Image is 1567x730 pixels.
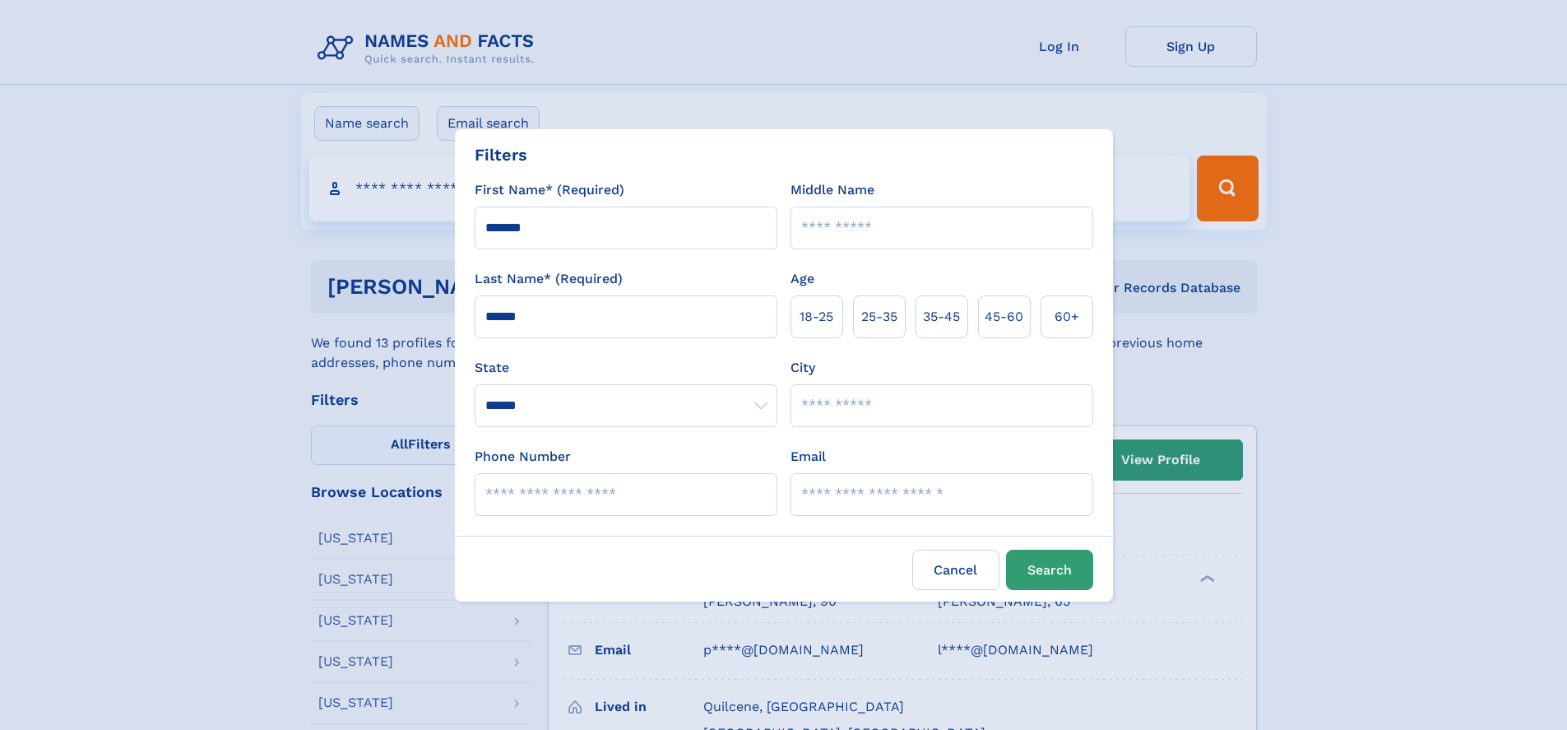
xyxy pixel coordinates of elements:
[923,307,960,327] span: 35‑45
[1055,307,1079,327] span: 60+
[475,447,571,467] label: Phone Number
[790,269,814,289] label: Age
[475,269,623,289] label: Last Name* (Required)
[800,307,833,327] span: 18‑25
[475,358,777,378] label: State
[475,142,527,167] div: Filters
[475,180,624,200] label: First Name* (Required)
[790,180,874,200] label: Middle Name
[790,358,815,378] label: City
[790,447,826,467] label: Email
[912,550,999,590] label: Cancel
[861,307,897,327] span: 25‑35
[1006,550,1093,590] button: Search
[985,307,1023,327] span: 45‑60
